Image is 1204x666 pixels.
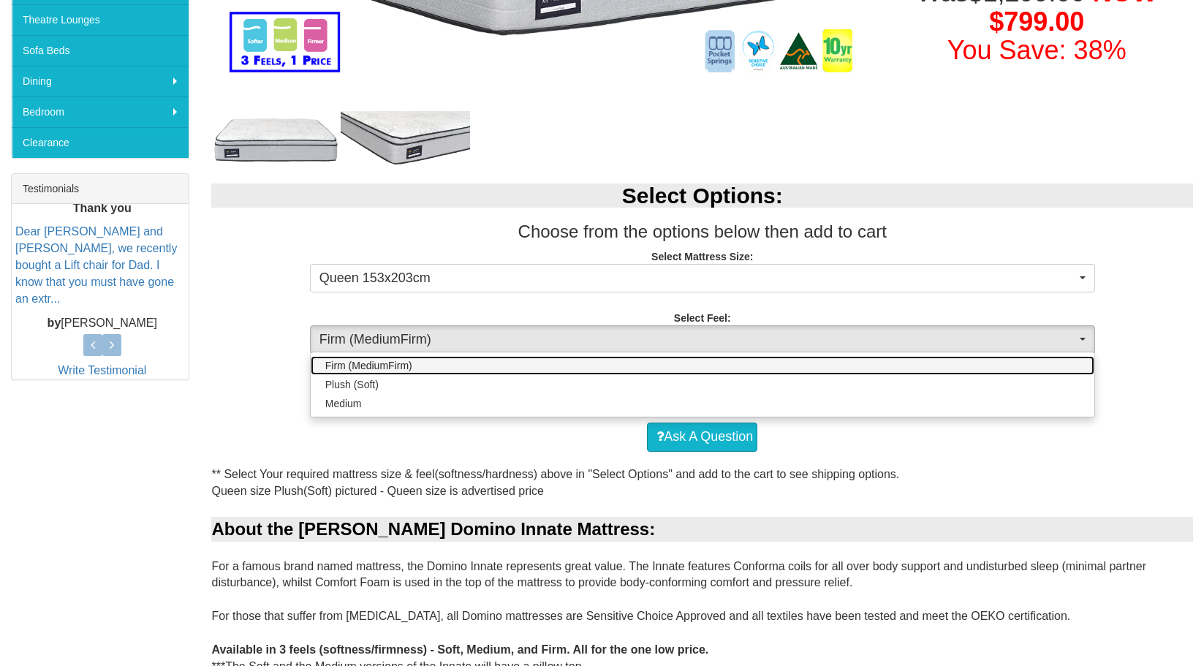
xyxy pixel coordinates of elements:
[12,66,189,97] a: Dining
[15,315,189,332] p: [PERSON_NAME]
[319,269,1076,288] span: Queen 153x203cm
[310,264,1095,293] button: Queen 153x203cm
[674,312,731,324] strong: Select Feel:
[310,325,1095,355] button: Firm (MediumFirm)
[325,377,379,392] span: Plush (Soft)
[319,330,1076,349] span: Firm (MediumFirm)
[12,127,189,158] a: Clearance
[58,364,146,376] a: Write Testimonial
[647,423,757,452] a: Ask A Question
[73,202,132,214] b: Thank you
[211,643,708,656] b: Available in 3 feels (softness/firmness) - Soft, Medium, and Firm. All for the one low price.
[12,35,189,66] a: Sofa Beds
[12,174,189,204] div: Testimonials
[622,183,783,208] b: Select Options:
[211,517,1193,542] div: About the [PERSON_NAME] Domino Innate Mattress:
[15,226,177,305] a: Dear [PERSON_NAME] and [PERSON_NAME], we recently bought a Lift chair for Dad. I know that you mu...
[12,4,189,35] a: Theatre Lounges
[947,35,1127,65] font: You Save: 38%
[325,396,362,411] span: Medium
[48,317,61,329] b: by
[651,251,753,262] strong: Select Mattress Size:
[325,358,412,373] span: Firm (MediumFirm)
[12,97,189,127] a: Bedroom
[211,222,1193,241] h3: Choose from the options below then add to cart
